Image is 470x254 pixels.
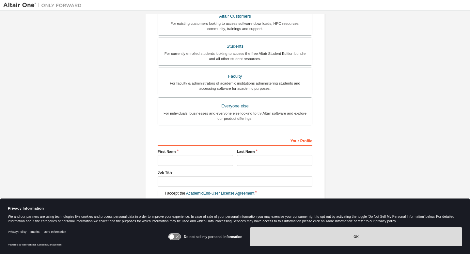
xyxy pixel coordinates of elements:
[186,191,254,196] a: Academic End-User License Agreement
[158,135,312,146] div: Your Profile
[162,21,308,31] div: For existing customers looking to access software downloads, HPC resources, community, trainings ...
[158,149,233,154] label: First Name
[162,51,308,61] div: For currently enrolled students looking to access the free Altair Student Edition bundle and all ...
[158,191,254,196] label: I accept the
[162,81,308,91] div: For faculty & administrators of academic institutions administering students and accessing softwa...
[237,149,312,154] label: Last Name
[162,72,308,81] div: Faculty
[3,2,85,8] img: Altair One
[162,12,308,21] div: Altair Customers
[162,111,308,121] div: For individuals, businesses and everyone else looking to try Altair software and explore our prod...
[162,102,308,111] div: Everyone else
[162,42,308,51] div: Students
[158,170,312,175] label: Job Title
